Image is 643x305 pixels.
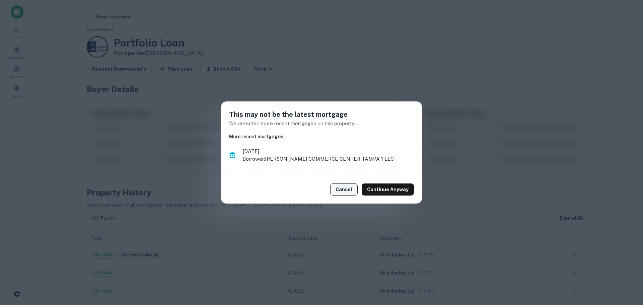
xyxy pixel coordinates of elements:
[229,109,414,120] h5: This may not be the latest mortgage
[242,147,414,155] span: [DATE]
[362,183,414,196] button: Continue Anyway
[229,133,414,140] h6: More recent mortgages
[610,251,643,284] iframe: Chat Widget
[330,183,358,196] button: Cancel
[229,120,414,128] p: We detected more recent mortgages on this property.
[242,155,414,163] p: Borrower: [PERSON_NAME] COMMERCE CENTER TAMPA 1 LLC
